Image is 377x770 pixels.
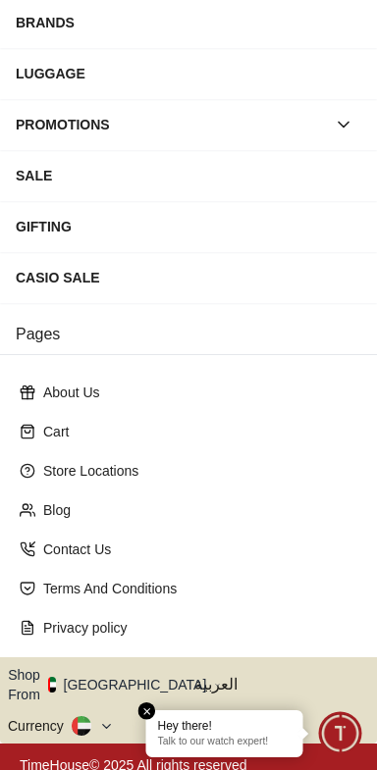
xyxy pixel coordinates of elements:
button: Shop From[GEOGRAPHIC_DATA] [8,665,221,704]
button: العربية [194,665,369,704]
div: PROMOTIONS [16,107,326,142]
div: SALE [16,158,361,193]
div: GIFTING [16,209,361,244]
em: Close tooltip [138,702,156,720]
div: LUGGAGE [16,56,361,91]
p: Privacy policy [43,618,350,638]
div: Hey there! [158,718,292,734]
p: Contact Us [43,539,350,559]
p: Cart [43,422,350,441]
p: Terms And Conditions [43,579,350,598]
p: Talk to our watch expert! [158,736,292,749]
img: United Arab Emirates [48,677,56,693]
div: CASIO SALE [16,260,361,295]
p: About Us [43,383,350,402]
span: العربية [194,673,369,696]
div: Chat Widget [319,712,362,755]
p: Store Locations [43,461,350,481]
div: BRANDS [16,5,361,40]
div: Currency [8,716,72,736]
p: Blog [43,500,350,520]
